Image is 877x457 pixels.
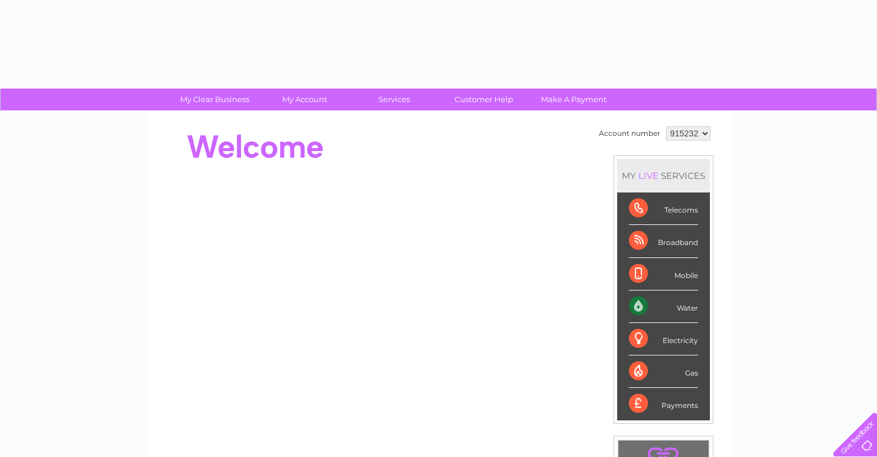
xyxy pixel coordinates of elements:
[629,355,698,388] div: Gas
[629,388,698,420] div: Payments
[629,258,698,290] div: Mobile
[435,89,533,110] a: Customer Help
[345,89,443,110] a: Services
[629,225,698,257] div: Broadband
[617,159,710,192] div: MY SERVICES
[596,123,663,143] td: Account number
[629,290,698,323] div: Water
[525,89,622,110] a: Make A Payment
[629,192,698,225] div: Telecoms
[629,323,698,355] div: Electricity
[636,170,661,181] div: LIVE
[256,89,353,110] a: My Account
[166,89,263,110] a: My Clear Business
